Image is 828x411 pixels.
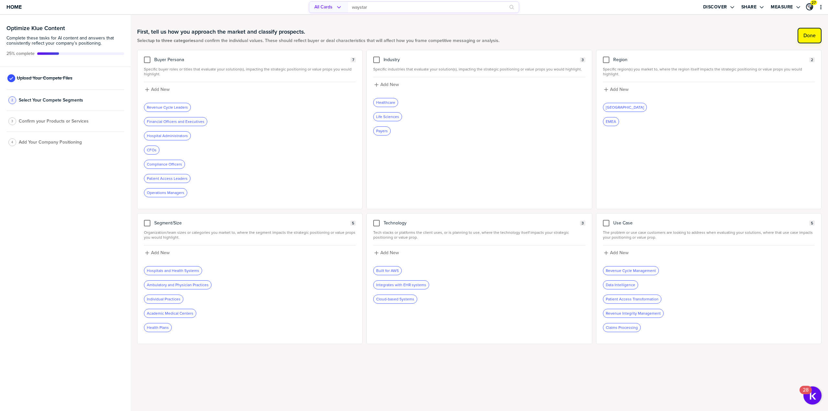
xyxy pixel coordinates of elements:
img: 80f7c9fa3b1e01c4e88e1d678b39c264-sml.png [807,4,812,10]
strong: up to three categories [149,37,196,44]
div: Peter Craigen [806,3,813,10]
a: Edit Profile [805,3,814,11]
span: Technology [384,221,407,226]
label: Add New [151,87,169,92]
span: 2 [811,58,813,62]
input: Search Cards… [352,2,505,13]
button: Add New [144,249,356,256]
label: Add New [380,82,399,88]
span: 7 [352,58,354,62]
span: All Cards [314,5,332,10]
button: Open Resource Center, 28 new notifications [803,386,822,405]
span: 27 [812,0,816,5]
h3: Optimize Klue Content [6,25,124,31]
button: Done [798,28,822,43]
span: Specific industries that evaluate your solution(s), impacting the strategic positioning or value ... [373,67,585,72]
span: 4 [11,140,13,145]
label: Discover [703,4,727,10]
label: Done [803,32,816,39]
button: Add New [603,86,815,93]
span: Complete these tasks for AI content and answers that consistently reflect your company’s position... [6,36,124,46]
span: Select Your Compete Segments [19,98,83,103]
span: Organization/team sizes or categories you market to, where the segment impacts the strategic posi... [144,230,356,240]
div: 28 [803,390,809,398]
span: Select and confirm the individual values. These should reflect buyer or deal characteristics that... [137,38,499,43]
span: Use Case [613,221,633,226]
span: Segment/Size [154,221,182,226]
h1: First, tell us how you approach the market and classify prospects. [137,28,499,36]
span: Confirm your Products or Services [19,119,89,124]
label: Add New [151,250,169,256]
span: 5 [352,221,354,226]
span: 3 [582,58,584,62]
span: The problem or use case customers are looking to address when evaluating your solutions, where th... [603,230,815,240]
span: Industry [384,57,400,62]
button: Add New [373,249,585,256]
span: Upload Your Compete Files [17,76,72,81]
span: Specific buyer roles or titles that evaluate your solution(s), impacting the strategic positionin... [144,67,356,77]
button: Add New [373,81,585,88]
span: 3 [582,221,584,226]
span: Region [613,57,627,62]
span: Active [6,51,35,56]
label: Share [741,4,757,10]
span: Specific region(s) you market to, where the region itself impacts the strategic positioning or va... [603,67,815,77]
span: Add Your Company Positioning [19,140,82,145]
button: Add New [144,86,356,93]
label: Measure [771,4,793,10]
label: Add New [610,250,628,256]
span: Tech stacks or platforms the client uses, or is planning to use, where the technology itself impa... [373,230,585,240]
span: 5 [811,221,813,226]
span: Home [6,4,22,10]
span: Buyer Persona [154,57,184,62]
button: Add New [603,249,815,256]
span: 2 [11,98,13,103]
span: 3 [11,119,13,124]
label: Add New [380,250,399,256]
label: Add New [610,87,628,92]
